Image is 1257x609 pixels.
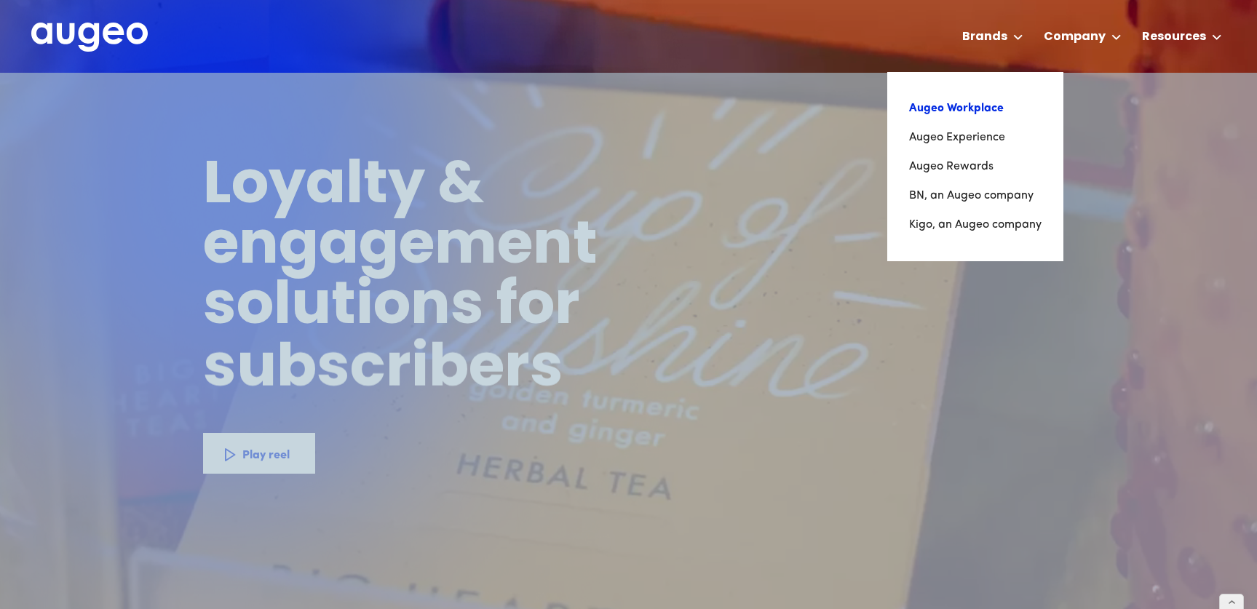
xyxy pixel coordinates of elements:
a: BN, an Augeo company [909,181,1042,210]
a: Augeo Rewards [909,152,1042,181]
div: Company [1044,28,1106,46]
a: home [31,23,148,53]
a: Augeo Experience [909,123,1042,152]
div: Resources [1142,28,1206,46]
a: Augeo Workplace [909,94,1042,123]
div: Brands [962,28,1007,46]
img: Augeo's full logo in white. [31,23,148,52]
nav: Brands [887,72,1063,261]
a: Kigo, an Augeo company [909,210,1042,239]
